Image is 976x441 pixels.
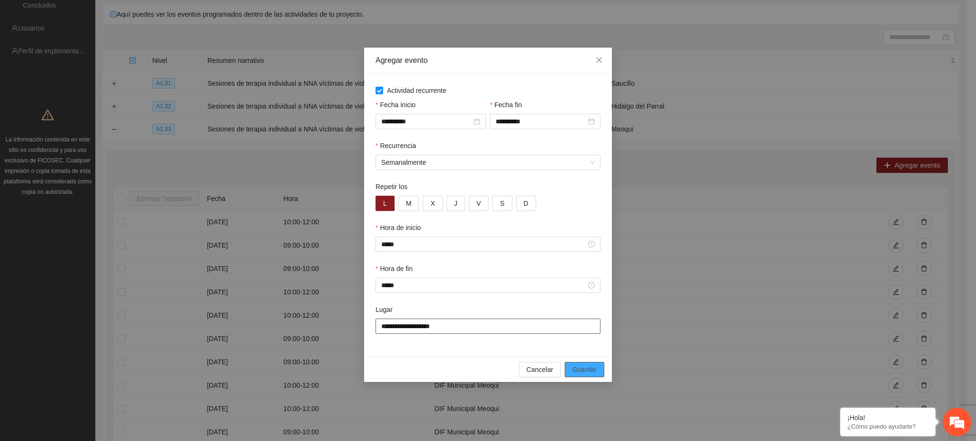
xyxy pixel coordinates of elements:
[381,280,586,291] input: Hora de fin
[381,239,586,250] input: Hora de inicio
[423,196,442,211] button: X
[5,260,182,293] textarea: Escriba su mensaje y pulse “Intro”
[381,155,595,170] span: Semanalmente
[500,198,504,209] span: S
[524,198,529,209] span: D
[519,362,561,377] button: Cancelar
[376,196,395,211] button: L
[156,5,179,28] div: Minimizar ventana de chat en vivo
[398,196,419,211] button: M
[55,127,132,223] span: Estamos en línea.
[376,222,421,233] label: Hora de inicio
[430,198,435,209] span: X
[381,116,472,127] input: Fecha inicio
[490,100,522,110] label: Fecha fin
[454,198,457,209] span: J
[595,56,603,64] span: close
[376,55,600,66] div: Agregar evento
[447,196,465,211] button: J
[406,198,412,209] span: M
[496,116,586,127] input: Fecha fin
[492,196,512,211] button: S
[572,364,597,375] span: Guardar
[516,196,536,211] button: D
[376,263,413,274] label: Hora de fin
[586,48,612,73] button: Close
[383,85,450,96] span: Actividad recurrente
[376,181,407,192] label: Repetir los
[383,198,387,209] span: L
[847,423,928,430] p: ¿Cómo puedo ayudarte?
[376,100,416,110] label: Fecha inicio
[469,196,488,211] button: V
[477,198,481,209] span: V
[527,364,553,375] span: Cancelar
[847,414,928,421] div: ¡Hola!
[50,49,160,61] div: Chatee con nosotros ahora
[376,140,416,151] label: Recurrencia
[376,304,393,315] label: Lugar
[565,362,604,377] button: Guardar
[376,319,600,334] input: Lugar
